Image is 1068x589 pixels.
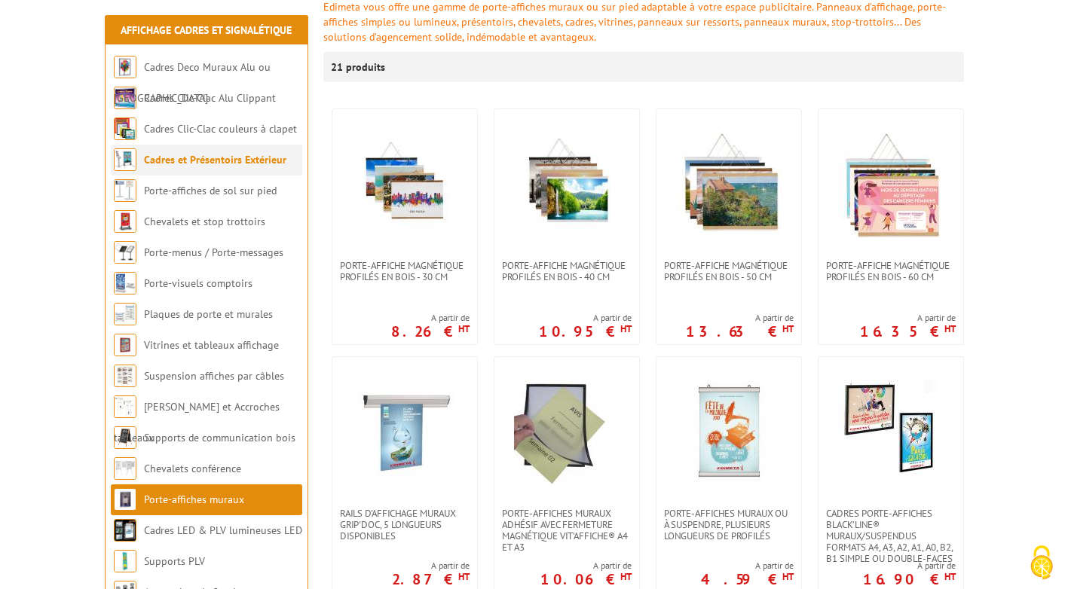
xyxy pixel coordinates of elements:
sup: HT [458,570,470,583]
p: 4.59 € [701,575,794,584]
span: A partir de [686,312,794,324]
a: PORTE-AFFICHE MAGNÉTIQUE PROFILÉS EN BOIS - 50 cm [656,260,801,282]
img: PORTE-AFFICHE MAGNÉTIQUE PROFILÉS EN BOIS - 50 cm [676,132,782,237]
img: Chevalets conférence [114,457,136,480]
a: Porte-visuels comptoirs [144,276,252,290]
img: Cadres Clic-Clac couleurs à clapet [114,117,136,140]
img: Rails d'affichage muraux Grip'Doc, 5 longueurs disponibles [352,380,457,485]
a: Porte-affiches muraux [144,493,244,506]
img: Porte-affiches muraux ou à suspendre, plusieurs longueurs de profilés [676,380,782,485]
a: Supports PLV [144,554,205,568]
span: A partir de [392,560,470,572]
img: Cadres porte-affiches Black’Line® muraux/suspendus Formats A4, A3, A2, A1, A0, B2, B1 simple ou d... [838,380,944,485]
img: Cadres LED & PLV lumineuses LED [114,519,136,542]
img: Suspension affiches par câbles [114,365,136,387]
img: Porte-visuels comptoirs [114,272,136,294]
a: Cadres Clic-Clac couleurs à clapet [144,122,297,136]
a: PORTE-AFFICHE MAGNÉTIQUE PROFILÉS EN BOIS - 60 cm [819,260,963,282]
img: Chevalets et stop trottoirs [114,210,136,233]
img: PORTE-AFFICHE MAGNÉTIQUE PROFILÉS EN BOIS - 30 cm [352,132,457,237]
img: Vitrines et tableaux affichage [114,334,136,356]
img: Cadres Deco Muraux Alu ou Bois [114,56,136,78]
img: PORTE-AFFICHE MAGNÉTIQUE PROFILÉS EN BOIS - 60 cm [838,132,944,237]
p: 16.90 € [863,575,956,584]
img: Porte-affiches muraux [114,488,136,511]
img: Plaques de porte et murales [114,303,136,325]
span: Porte-affiches muraux ou à suspendre, plusieurs longueurs de profilés [664,508,794,542]
a: Porte-menus / Porte-messages [144,246,283,259]
button: Cookies (fenêtre modale) [1015,538,1068,589]
a: Chevalets et stop trottoirs [144,215,265,228]
sup: HT [944,570,956,583]
span: A partir de [539,312,632,324]
a: Rails d'affichage muraux Grip'Doc, 5 longueurs disponibles [332,508,477,542]
span: Rails d'affichage muraux Grip'Doc, 5 longueurs disponibles [340,508,470,542]
p: 16.35 € [860,327,956,336]
a: Porte-affiches muraux adhésif avec fermeture magnétique VIT’AFFICHE® A4 et A3 [494,508,639,553]
a: Porte-affiches muraux ou à suspendre, plusieurs longueurs de profilés [656,508,801,542]
a: [PERSON_NAME] et Accroches tableaux [114,400,280,444]
sup: HT [944,322,956,335]
span: Porte-affiches muraux adhésif avec fermeture magnétique VIT’AFFICHE® A4 et A3 [502,508,632,553]
a: Plaques de porte et murales [144,307,273,321]
a: Chevalets conférence [144,462,241,475]
sup: HT [782,322,794,335]
a: PORTE-AFFICHE MAGNÉTIQUE PROFILÉS EN BOIS - 40 cm [494,260,639,282]
p: 10.06 € [540,575,632,584]
span: A partir de [701,560,794,572]
a: Cadres LED & PLV lumineuses LED [144,523,302,537]
a: Porte-affiches de sol sur pied [144,184,277,197]
span: PORTE-AFFICHE MAGNÉTIQUE PROFILÉS EN BOIS - 40 cm [502,260,632,282]
span: A partir de [391,312,470,324]
img: Porte-affiches de sol sur pied [114,179,136,202]
a: Affichage Cadres et Signalétique [121,23,292,37]
p: 10.95 € [539,327,632,336]
a: Cadres Clic-Clac Alu Clippant [144,91,276,105]
a: Cadres et Présentoirs Extérieur [144,153,286,166]
sup: HT [620,322,632,335]
span: PORTE-AFFICHE MAGNÉTIQUE PROFILÉS EN BOIS - 50 cm [664,260,794,282]
img: Supports PLV [114,550,136,572]
img: PORTE-AFFICHE MAGNÉTIQUE PROFILÉS EN BOIS - 40 cm [514,132,620,237]
span: A partir de [863,560,956,572]
span: A partir de [540,560,632,572]
img: Porte-menus / Porte-messages [114,241,136,264]
p: 8.26 € [391,327,470,336]
p: 21 produits [331,52,387,82]
span: PORTE-AFFICHE MAGNÉTIQUE PROFILÉS EN BOIS - 60 cm [826,260,956,282]
sup: HT [620,570,632,583]
a: Cadres Deco Muraux Alu ou [GEOGRAPHIC_DATA] [114,60,271,105]
a: Cadres porte-affiches Black’Line® muraux/suspendus Formats A4, A3, A2, A1, A0, B2, B1 simple ou d... [819,508,963,564]
img: Cimaises et Accroches tableaux [114,395,136,418]
a: PORTE-AFFICHE MAGNÉTIQUE PROFILÉS EN BOIS - 30 cm [332,260,477,282]
span: A partir de [860,312,956,324]
a: Vitrines et tableaux affichage [144,338,279,352]
p: 2.87 € [392,575,470,584]
a: Suspension affiches par câbles [144,369,284,383]
img: Porte-affiches muraux adhésif avec fermeture magnétique VIT’AFFICHE® A4 et A3 [514,380,620,485]
sup: HT [458,322,470,335]
span: PORTE-AFFICHE MAGNÉTIQUE PROFILÉS EN BOIS - 30 cm [340,260,470,282]
span: Cadres porte-affiches Black’Line® muraux/suspendus Formats A4, A3, A2, A1, A0, B2, B1 simple ou d... [826,508,956,564]
img: Cookies (fenêtre modale) [1023,544,1060,581]
img: Cadres et Présentoirs Extérieur [114,148,136,171]
a: Supports de communication bois [144,431,295,444]
sup: HT [782,570,794,583]
p: 13.63 € [686,327,794,336]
